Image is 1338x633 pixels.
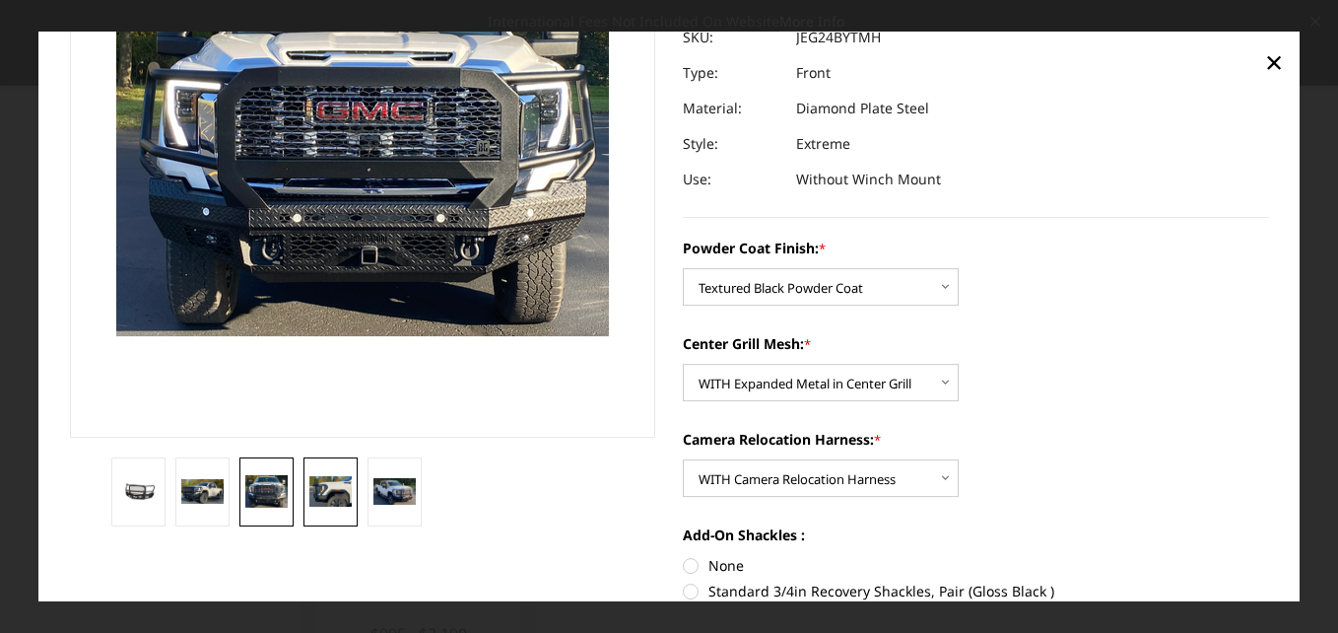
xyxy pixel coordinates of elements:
[245,475,288,509] img: 2024-2026 GMC 2500-3500 - FT Series - Extreme Front Bumper
[796,21,881,56] dd: JEG24BYTMH
[683,430,1269,451] label: Camera Relocation Harness:
[1265,40,1283,83] span: ×
[683,334,1269,355] label: Center Grill Mesh:
[117,482,160,502] img: 2024-2026 GMC 2500-3500 - FT Series - Extreme Front Bumper
[683,92,781,127] dt: Material:
[683,127,781,163] dt: Style:
[683,239,1269,259] label: Powder Coat Finish:
[373,479,416,505] img: 2024-2026 GMC 2500-3500 - FT Series - Extreme Front Bumper
[796,92,929,127] dd: Diamond Plate Steel
[796,127,850,163] dd: Extreme
[1258,46,1290,78] a: Close
[796,163,941,198] dd: Without Winch Mount
[683,581,1269,601] label: Standard 3/4in Recovery Shackles, Pair (Gloss Black )
[796,56,831,92] dd: Front
[683,21,781,56] dt: SKU:
[683,556,1269,577] label: None
[181,479,224,504] img: 2024-2026 GMC 2500-3500 - FT Series - Extreme Front Bumper
[683,526,1269,546] label: Add-On Shackles :
[309,476,352,508] img: 2024-2026 GMC 2500-3500 - FT Series - Extreme Front Bumper
[683,56,781,92] dt: Type:
[683,163,781,198] dt: Use:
